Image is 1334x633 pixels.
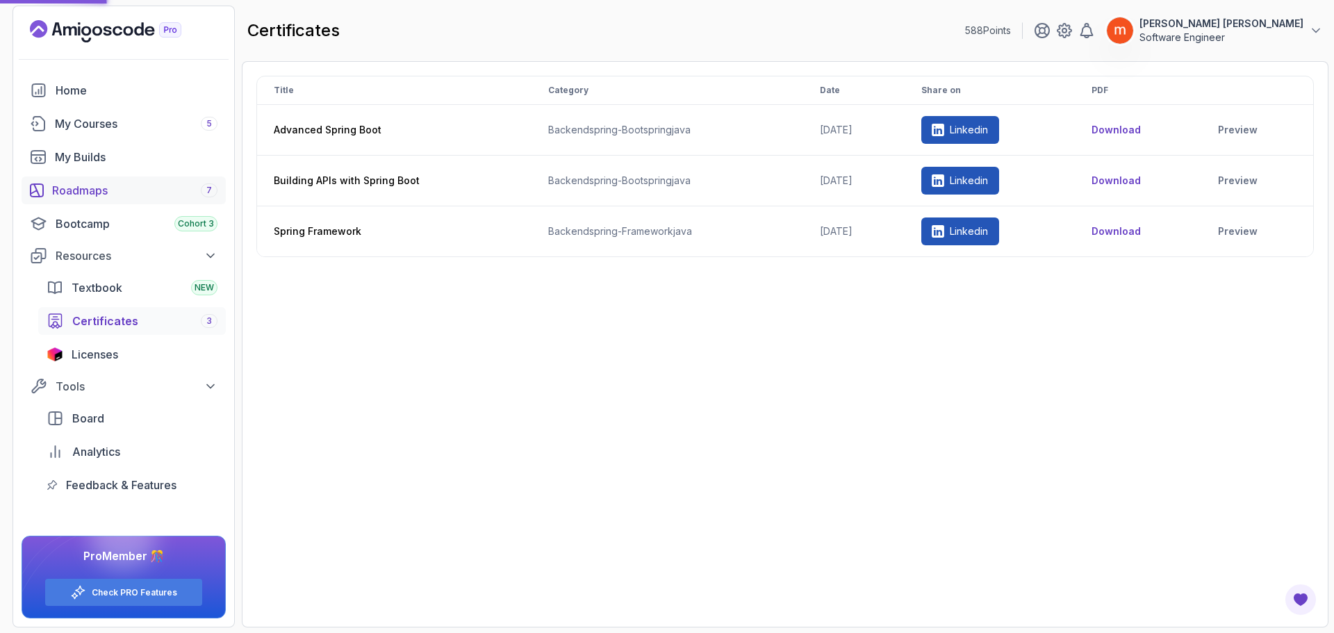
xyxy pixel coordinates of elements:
[22,243,226,268] button: Resources
[257,156,532,206] th: Building APIs with Spring Boot
[532,105,803,156] td: backend spring-boot spring java
[1218,174,1296,188] a: Preview
[72,443,120,460] span: Analytics
[56,215,217,232] div: Bootcamp
[257,105,532,156] th: Advanced Spring Boot
[206,315,212,327] span: 3
[1092,123,1141,137] button: Download
[52,182,217,199] div: Roadmaps
[72,346,118,363] span: Licenses
[950,224,988,238] p: Linkedin
[206,185,212,196] span: 7
[22,210,226,238] a: bootcamp
[38,274,226,302] a: textbook
[55,115,217,132] div: My Courses
[30,20,213,42] a: Landing page
[532,206,803,257] td: backend spring-framework java
[1075,76,1201,105] th: PDF
[247,19,340,42] h2: certificates
[905,76,1075,105] th: Share on
[38,471,226,499] a: feedback
[72,279,122,296] span: Textbook
[1092,174,1141,188] button: Download
[178,218,214,229] span: Cohort 3
[66,477,176,493] span: Feedback & Features
[22,110,226,138] a: courses
[921,167,999,195] a: Linkedin
[195,282,214,293] span: NEW
[1106,17,1323,44] button: user profile image[PERSON_NAME] [PERSON_NAME]Software Engineer
[72,313,138,329] span: Certificates
[44,578,203,607] button: Check PRO Features
[921,116,999,144] a: Linkedin
[965,24,1011,38] p: 588 Points
[1107,17,1133,44] img: user profile image
[803,206,905,257] td: [DATE]
[38,307,226,335] a: certificates
[55,149,217,165] div: My Builds
[1218,123,1296,137] a: Preview
[38,438,226,466] a: analytics
[92,587,177,598] a: Check PRO Features
[257,206,532,257] th: Spring Framework
[803,156,905,206] td: [DATE]
[950,174,988,188] p: Linkedin
[38,340,226,368] a: licenses
[532,76,803,105] th: Category
[72,410,104,427] span: Board
[803,105,905,156] td: [DATE]
[22,374,226,399] button: Tools
[56,82,217,99] div: Home
[532,156,803,206] td: backend spring-boot spring java
[22,176,226,204] a: roadmaps
[22,143,226,171] a: builds
[803,76,905,105] th: Date
[47,347,63,361] img: jetbrains icon
[1092,224,1141,238] button: Download
[56,247,217,264] div: Resources
[1284,583,1317,616] button: Open Feedback Button
[1139,31,1303,44] p: Software Engineer
[22,76,226,104] a: home
[1139,17,1303,31] p: [PERSON_NAME] [PERSON_NAME]
[921,217,999,245] a: Linkedin
[950,123,988,137] p: Linkedin
[56,378,217,395] div: Tools
[257,76,532,105] th: Title
[1218,224,1296,238] a: Preview
[38,404,226,432] a: board
[206,118,212,129] span: 5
